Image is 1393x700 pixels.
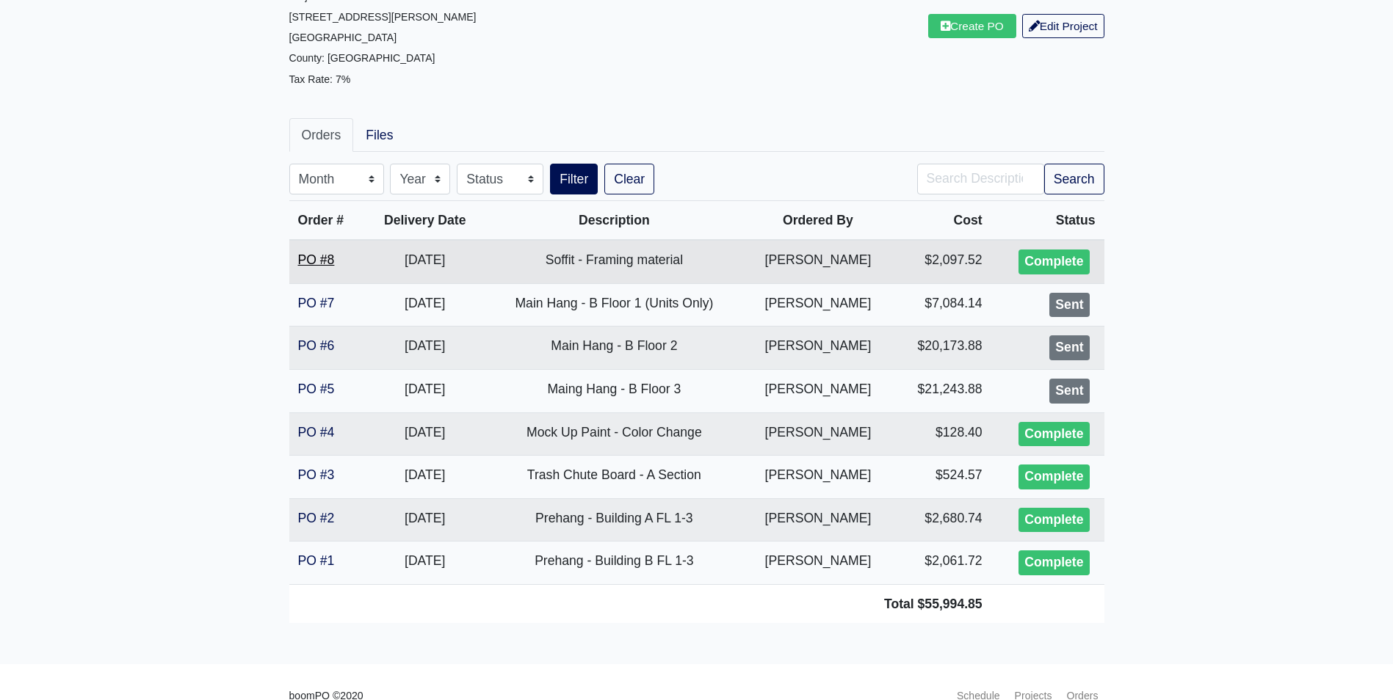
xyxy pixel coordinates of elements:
[298,425,335,440] a: PO #4
[485,240,744,283] td: Soffit - Framing material
[1018,464,1089,489] div: Complete
[298,467,335,482] a: PO #3
[744,283,892,327] td: [PERSON_NAME]
[485,456,744,499] td: Trash Chute Board - A Section
[892,369,991,412] td: $21,243.88
[289,32,397,43] small: [GEOGRAPHIC_DATA]
[289,52,435,64] small: County: [GEOGRAPHIC_DATA]
[744,498,892,542] td: [PERSON_NAME]
[892,283,991,327] td: $7,084.14
[365,456,485,499] td: [DATE]
[928,14,1016,38] a: Create PO
[744,369,892,412] td: [PERSON_NAME]
[365,283,485,327] td: [DATE]
[298,382,335,396] a: PO #5
[892,240,991,283] td: $2,097.52
[365,498,485,542] td: [DATE]
[353,118,405,152] a: Files
[1049,293,1089,318] div: Sent
[298,553,335,568] a: PO #1
[604,164,654,194] a: Clear
[892,542,991,585] td: $2,061.72
[1018,249,1089,274] div: Complete
[298,338,335,353] a: PO #6
[744,327,892,370] td: [PERSON_NAME]
[485,498,744,542] td: Prehang - Building A FL 1-3
[298,296,335,310] a: PO #7
[1018,550,1089,575] div: Complete
[991,201,1104,241] th: Status
[1049,335,1089,360] div: Sent
[917,164,1044,194] input: Search
[289,11,477,23] small: [STREET_ADDRESS][PERSON_NAME]
[1018,508,1089,533] div: Complete
[365,369,485,412] td: [DATE]
[550,164,598,194] button: Filter
[744,542,892,585] td: [PERSON_NAME]
[365,412,485,456] td: [DATE]
[485,542,744,585] td: Prehang - Building B FL 1-3
[365,201,485,241] th: Delivery Date
[892,412,991,456] td: $128.40
[485,369,744,412] td: Maing Hang - B Floor 3
[744,201,892,241] th: Ordered By
[892,327,991,370] td: $20,173.88
[298,511,335,525] a: PO #2
[289,201,366,241] th: Order #
[744,240,892,283] td: [PERSON_NAME]
[485,327,744,370] td: Main Hang - B Floor 2
[1022,14,1104,38] a: Edit Project
[892,456,991,499] td: $524.57
[485,412,744,456] td: Mock Up Paint - Color Change
[365,240,485,283] td: [DATE]
[892,201,991,241] th: Cost
[1044,164,1104,194] button: Search
[365,542,485,585] td: [DATE]
[289,584,991,623] td: Total $55,994.85
[1018,422,1089,447] div: Complete
[365,327,485,370] td: [DATE]
[744,412,892,456] td: [PERSON_NAME]
[298,252,335,267] a: PO #8
[485,201,744,241] th: Description
[1049,379,1089,404] div: Sent
[744,456,892,499] td: [PERSON_NAME]
[485,283,744,327] td: Main Hang - B Floor 1 (Units Only)
[289,118,354,152] a: Orders
[892,498,991,542] td: $2,680.74
[289,73,351,85] small: Tax Rate: 7%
